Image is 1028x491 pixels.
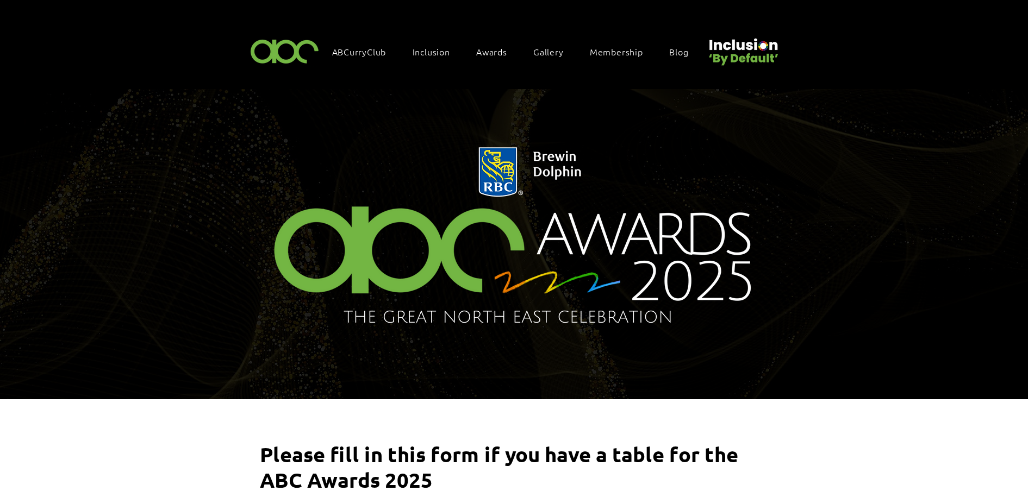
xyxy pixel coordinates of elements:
nav: Site [327,40,705,63]
span: Membership [590,46,643,58]
a: Gallery [528,40,580,63]
a: Blog [664,40,705,63]
a: Membership [584,40,659,63]
div: Inclusion [407,40,466,63]
span: Awards [476,46,507,58]
img: Untitled design (22).png [705,29,780,67]
a: ABCurryClub [327,40,403,63]
span: Blog [669,46,688,58]
span: Inclusion [413,46,450,58]
div: Awards [471,40,524,63]
span: ABCurryClub [332,46,387,58]
img: Northern Insights Double Pager Apr 2025.png [245,135,784,341]
img: ABC-Logo-Blank-Background-01-01-2.png [247,35,322,67]
span: Gallery [533,46,564,58]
